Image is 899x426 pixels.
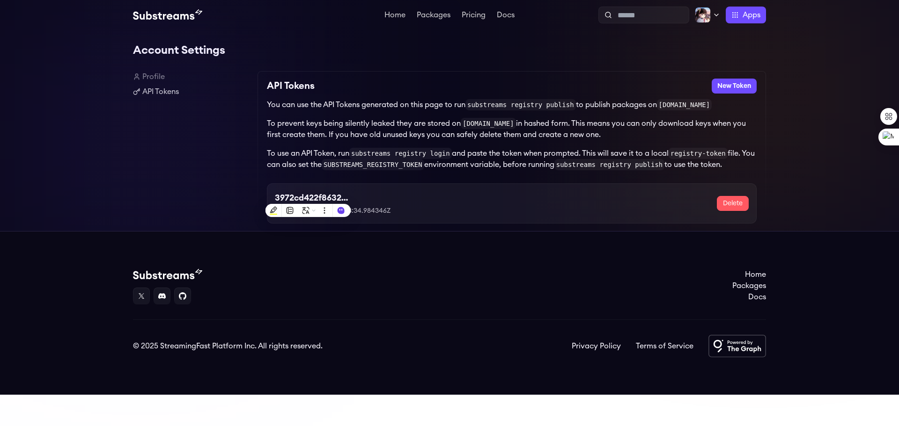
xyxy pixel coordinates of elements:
[133,41,766,60] h1: Account Settings
[712,79,757,94] button: New Token
[133,86,250,97] a: API Tokens
[732,269,766,280] a: Home
[267,79,315,94] h2: API Tokens
[554,159,665,170] code: substreams registry publish
[657,99,712,110] code: [DOMAIN_NAME]
[133,71,250,82] a: Profile
[133,269,202,280] img: Substream's logo
[267,118,757,140] p: To prevent keys being silently leaked they are stored on in hashed form. This means you can only ...
[732,291,766,303] a: Docs
[708,335,766,357] img: Powered by The Graph
[495,11,516,21] a: Docs
[133,340,323,352] div: © 2025 StreamingFast Platform Inc. All rights reserved.
[133,9,202,21] img: Substream's logo
[743,9,760,21] span: Apps
[349,148,452,159] code: substreams registry login
[383,11,407,21] a: Home
[669,148,728,159] code: registry-token
[461,118,516,129] code: [DOMAIN_NAME]
[636,340,693,352] a: Terms of Service
[267,148,757,170] p: To use an API Token, run and paste the token when prompted. This will save it to a local file. Yo...
[267,99,757,110] p: You can use the API Tokens generated on this page to run to publish packages on
[322,159,424,170] code: SUBSTREAMS_REGISTRY_TOKEN
[695,7,711,23] img: Profile
[572,340,621,352] a: Privacy Policy
[717,196,749,211] button: Delete
[275,191,348,204] h3: 3972cd422f8632f997e26ffccc4c0fc6
[465,99,576,110] code: substreams registry publish
[732,280,766,291] a: Packages
[415,11,452,21] a: Packages
[460,11,487,21] a: Pricing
